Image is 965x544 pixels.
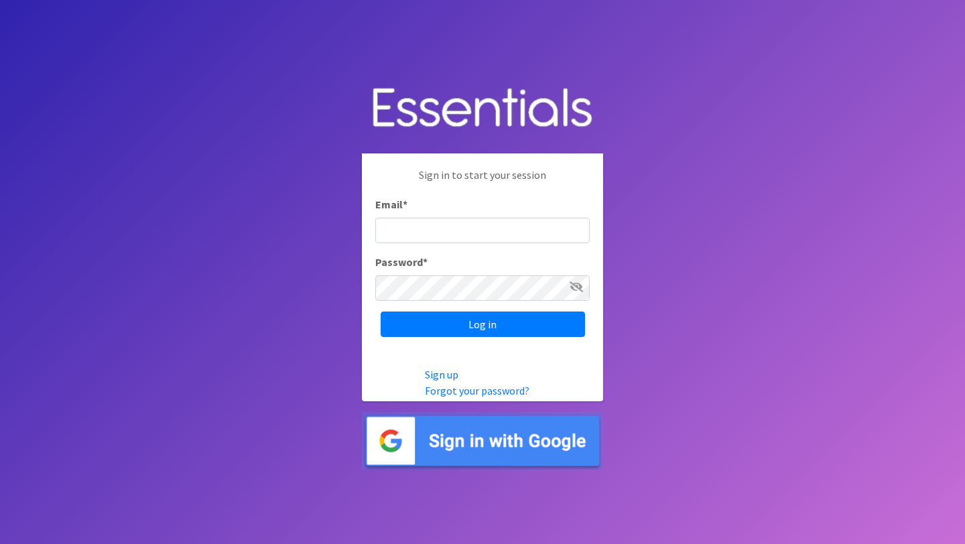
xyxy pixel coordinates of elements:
[375,167,590,196] p: Sign in to start your session
[362,74,603,143] img: Human Essentials
[362,412,603,470] img: Sign in with Google
[403,198,407,211] abbr: required
[425,368,458,381] a: Sign up
[375,196,407,212] label: Email
[423,255,428,269] abbr: required
[375,254,428,270] label: Password
[425,384,529,397] a: Forgot your password?
[381,312,585,337] input: Log in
